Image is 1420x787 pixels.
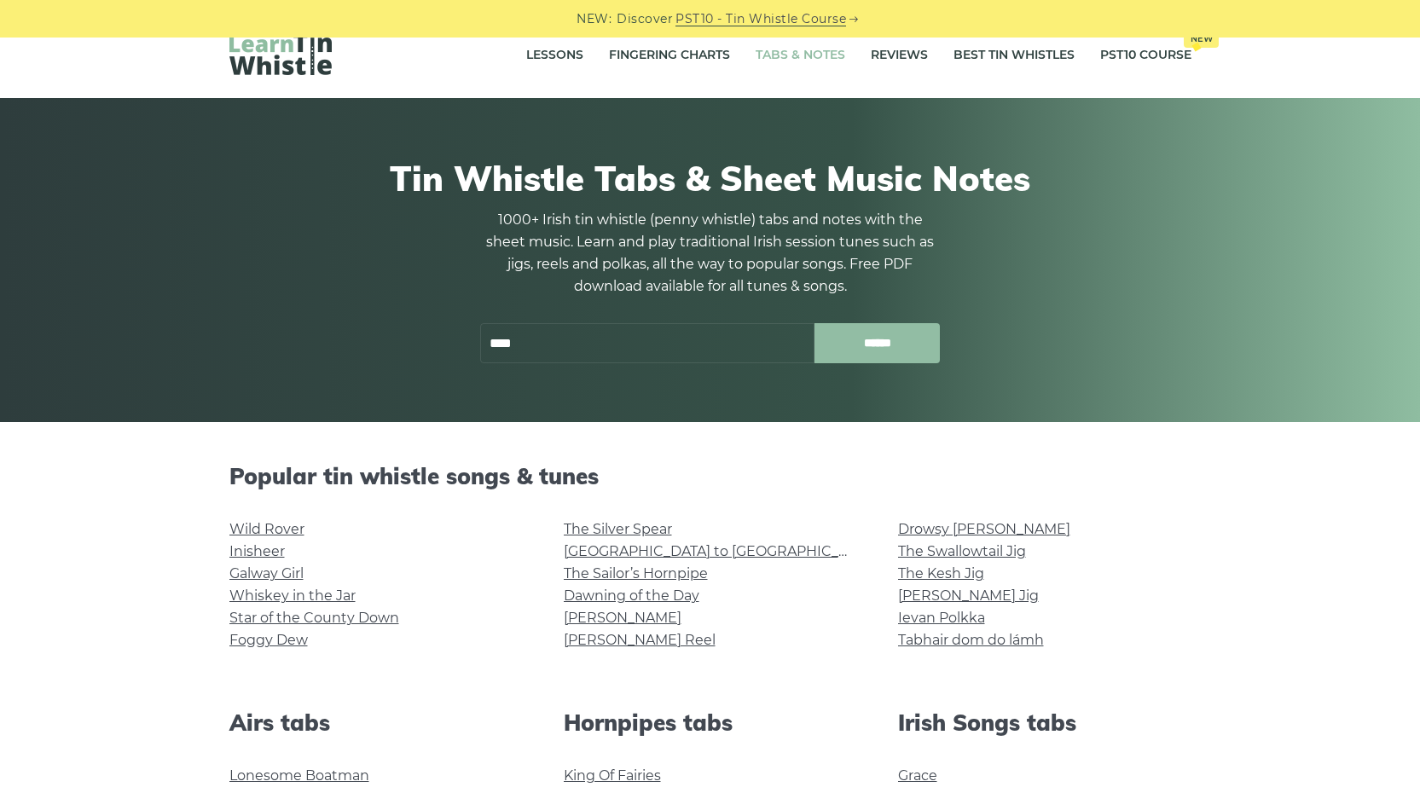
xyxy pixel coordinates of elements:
a: The Sailor’s Hornpipe [564,565,708,582]
a: Foggy Dew [229,632,308,648]
a: The Silver Spear [564,521,672,537]
a: Galway Girl [229,565,304,582]
a: Drowsy [PERSON_NAME] [898,521,1070,537]
h2: Hornpipes tabs [564,709,857,736]
a: Whiskey in the Jar [229,587,356,604]
a: [PERSON_NAME] Jig [898,587,1039,604]
a: Tabs & Notes [756,34,845,77]
a: Lonesome Boatman [229,767,369,784]
span: Discover [617,9,673,29]
h2: Popular tin whistle songs & tunes [229,463,1191,489]
a: Lessons [526,34,583,77]
a: Fingering Charts [609,34,730,77]
a: Dawning of the Day [564,587,699,604]
a: PST10 CourseNew [1100,34,1191,77]
h2: Irish Songs tabs [898,709,1191,736]
a: Grace [898,767,937,784]
a: Ievan Polkka [898,610,985,626]
a: King Of Fairies [564,767,661,784]
a: The Swallowtail Jig [898,543,1026,559]
a: [PERSON_NAME] [564,610,681,626]
a: Star of the County Down [229,610,399,626]
a: [GEOGRAPHIC_DATA] to [GEOGRAPHIC_DATA] [564,543,878,559]
span: New [1184,29,1219,48]
a: Reviews [871,34,928,77]
span: NEW: [577,9,611,29]
a: Best Tin Whistles [953,34,1075,77]
h1: Tin Whistle Tabs & Sheet Music Notes [229,158,1191,199]
a: PST10 - Tin Whistle Course [675,9,846,29]
img: LearnTinWhistle.com [229,32,332,75]
p: 1000+ Irish tin whistle (penny whistle) tabs and notes with the sheet music. Learn and play tradi... [480,209,941,298]
a: Inisheer [229,543,285,559]
a: Wild Rover [229,521,304,537]
h2: Airs tabs [229,709,523,736]
a: Tabhair dom do lámh [898,632,1044,648]
a: The Kesh Jig [898,565,984,582]
a: [PERSON_NAME] Reel [564,632,716,648]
